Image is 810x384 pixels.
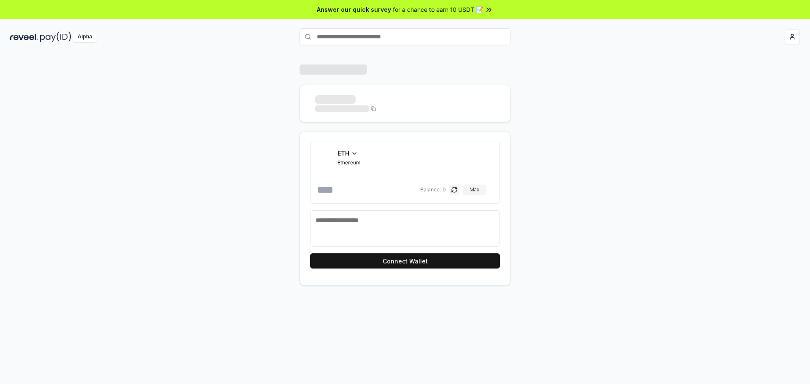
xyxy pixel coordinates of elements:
[317,5,391,14] span: Answer our quick survey
[463,185,486,195] button: Max
[420,186,441,193] span: Balance:
[443,186,446,193] span: 0
[40,32,71,42] img: pay_id
[73,32,97,42] div: Alpha
[337,149,349,158] span: ETH
[393,5,483,14] span: for a chance to earn 10 USDT 📝
[337,159,361,166] span: Ethereum
[310,253,500,269] button: Connect Wallet
[10,32,38,42] img: reveel_dark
